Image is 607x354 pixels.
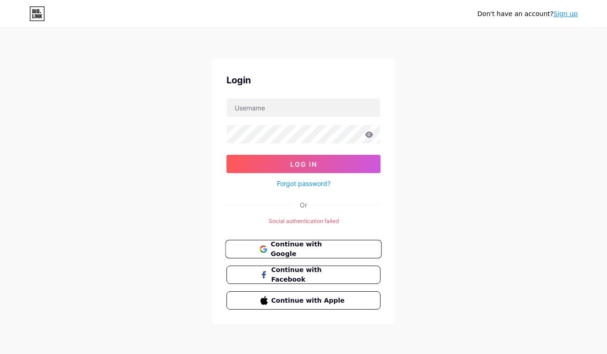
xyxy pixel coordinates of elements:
[226,155,381,173] button: Log In
[300,200,307,210] div: Or
[477,9,578,19] div: Don't have an account?
[271,265,347,284] span: Continue with Facebook
[226,73,381,87] div: Login
[226,291,381,310] button: Continue with Apple
[553,10,578,17] a: Sign up
[277,179,331,188] a: Forgot password?
[290,160,317,168] span: Log In
[270,240,347,259] span: Continue with Google
[226,217,381,225] div: Social authentication failed
[225,240,381,259] button: Continue with Google
[271,296,347,305] span: Continue with Apple
[226,240,381,258] a: Continue with Google
[227,98,380,117] input: Username
[226,266,381,284] button: Continue with Facebook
